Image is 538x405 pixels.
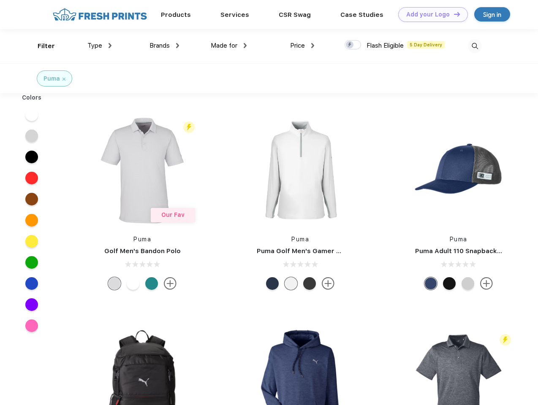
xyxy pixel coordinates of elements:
[211,42,237,49] span: Made for
[406,11,450,18] div: Add your Logo
[424,277,437,290] div: Peacoat with Qut Shd
[87,42,102,49] span: Type
[161,11,191,19] a: Products
[109,43,111,48] img: dropdown.png
[474,7,510,22] a: Sign in
[133,236,151,243] a: Puma
[290,42,305,49] span: Price
[303,277,316,290] div: Puma Black
[161,211,185,218] span: Our Fav
[367,42,404,49] span: Flash Eligible
[145,277,158,290] div: Green Lagoon
[104,247,181,255] a: Golf Men's Bandon Polo
[50,7,149,22] img: fo%20logo%202.webp
[266,277,279,290] div: Navy Blazer
[443,277,456,290] div: Pma Blk with Pma Blk
[183,121,195,133] img: flash_active_toggle.svg
[454,12,460,16] img: DT
[322,277,334,290] img: more.svg
[407,41,445,49] span: 5 Day Delivery
[62,78,65,81] img: filter_cancel.svg
[176,43,179,48] img: dropdown.png
[291,236,309,243] a: Puma
[500,334,511,346] img: flash_active_toggle.svg
[279,11,311,19] a: CSR Swag
[244,114,356,227] img: func=resize&h=266
[38,41,55,51] div: Filter
[149,42,170,49] span: Brands
[480,277,493,290] img: more.svg
[16,93,48,102] div: Colors
[127,277,139,290] div: Bright White
[468,39,482,53] img: desktop_search.svg
[483,10,501,19] div: Sign in
[450,236,467,243] a: Puma
[164,277,177,290] img: more.svg
[244,43,247,48] img: dropdown.png
[86,114,198,227] img: func=resize&h=266
[108,277,121,290] div: High Rise
[311,43,314,48] img: dropdown.png
[402,114,515,227] img: func=resize&h=266
[43,74,60,83] div: Puma
[285,277,297,290] div: Bright White
[220,11,249,19] a: Services
[257,247,390,255] a: Puma Golf Men's Gamer Golf Quarter-Zip
[462,277,474,290] div: Quarry Brt Whit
